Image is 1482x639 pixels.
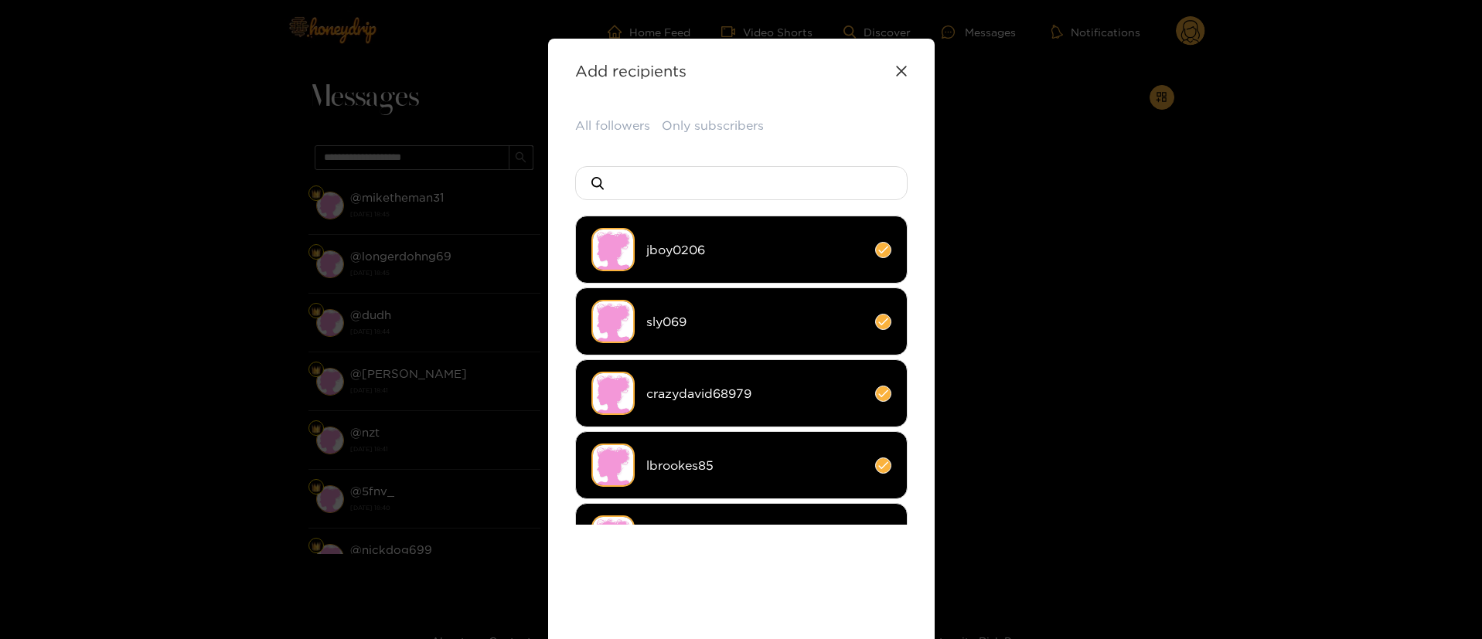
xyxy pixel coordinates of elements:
[591,228,635,271] img: no-avatar.png
[646,313,864,331] span: sly069
[662,117,764,134] button: Only subscribers
[591,372,635,415] img: no-avatar.png
[575,62,686,80] strong: Add recipients
[646,241,864,259] span: jboy0206
[646,385,864,403] span: crazydavid68979
[591,444,635,487] img: no-avatar.png
[591,300,635,343] img: no-avatar.png
[575,117,650,134] button: All followers
[591,515,635,559] img: no-avatar.png
[646,457,864,474] span: lbrookes85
